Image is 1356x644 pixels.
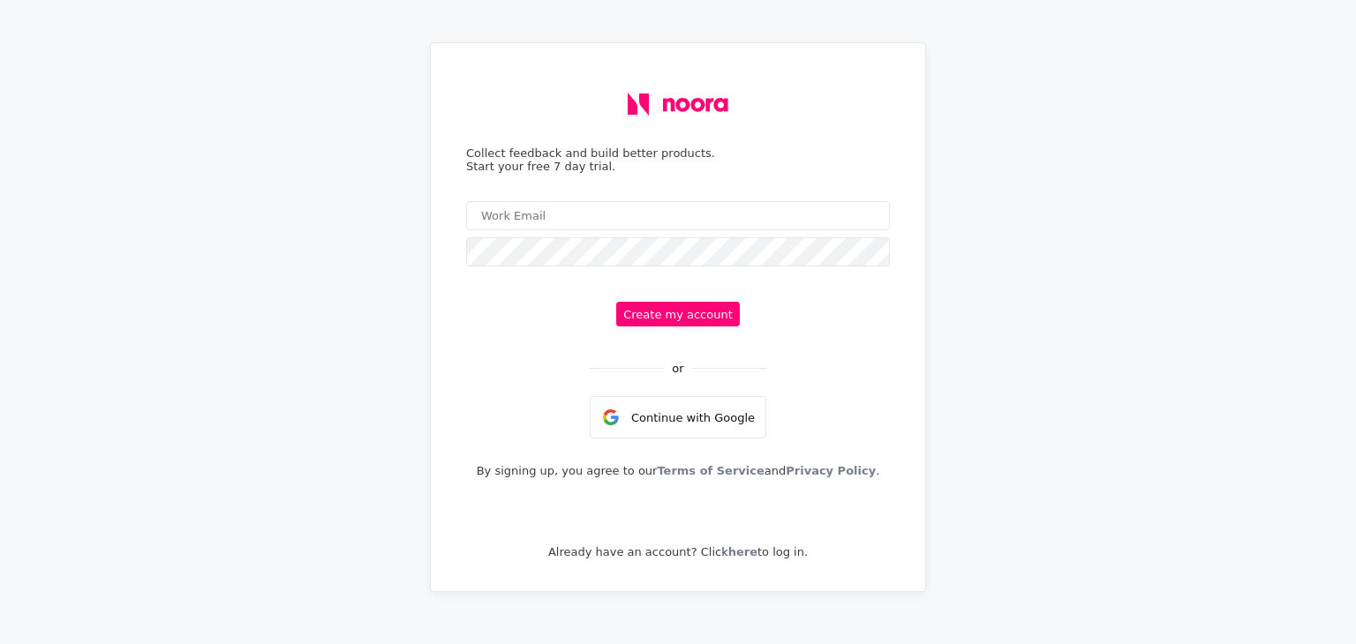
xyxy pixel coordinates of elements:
div: Continue with Google [590,396,766,438]
div: or [672,362,683,375]
a: here [728,542,757,562]
a: Privacy Policy [786,461,876,481]
p: Already have an account? Click to log in. [548,545,808,558]
input: Work Email [466,201,890,230]
button: Create my account [616,302,740,326]
a: Terms of Service [657,461,764,481]
div: Collect feedback and build better products. Start your free 7 day trial. [466,146,890,173]
p: By signing up, you agree to our and . [477,464,880,477]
